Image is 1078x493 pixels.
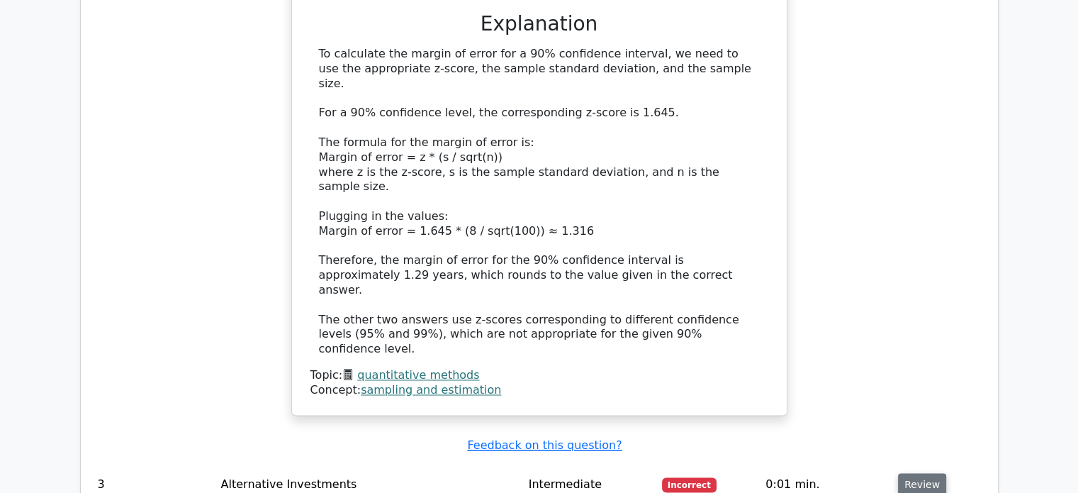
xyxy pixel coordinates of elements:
[310,368,768,383] div: Topic:
[467,438,622,452] a: Feedback on this question?
[310,383,768,398] div: Concept:
[361,383,501,397] a: sampling and estimation
[319,47,760,357] div: To calculate the margin of error for a 90% confidence interval, we need to use the appropriate z-...
[662,477,717,492] span: Incorrect
[319,12,760,36] h3: Explanation
[357,368,479,382] a: quantitative methods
